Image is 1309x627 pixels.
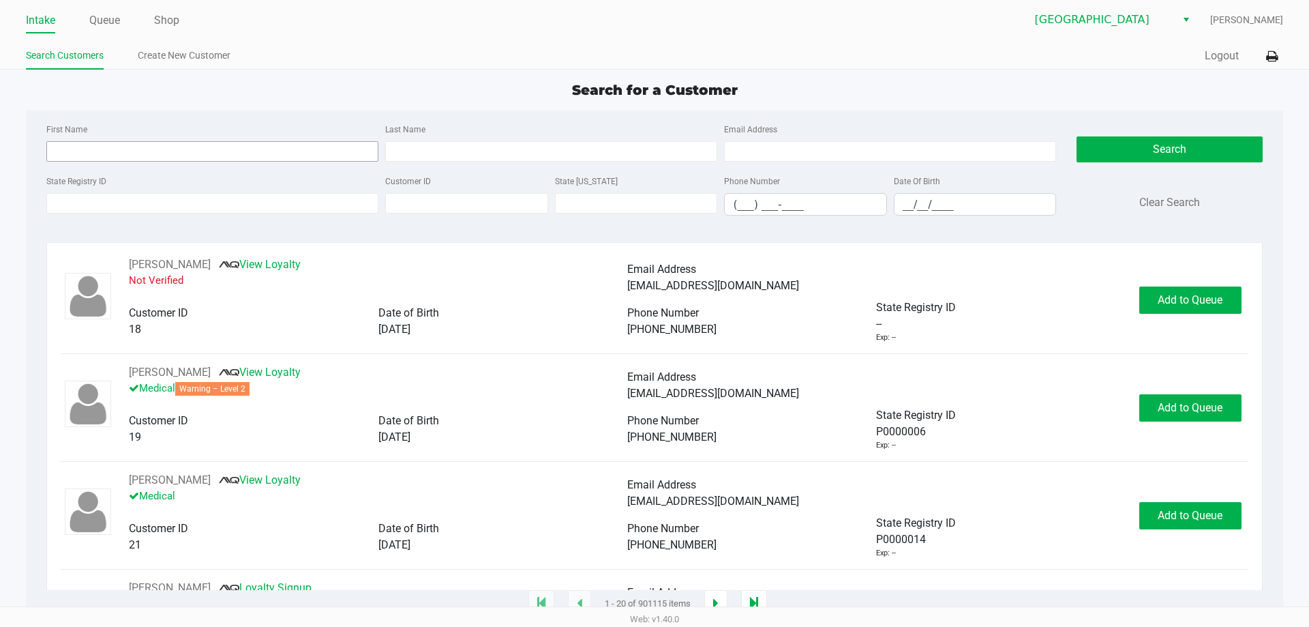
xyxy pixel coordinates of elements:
[46,175,106,188] label: State Registry ID
[572,82,738,98] span: Search for a Customer
[605,597,691,611] span: 1 - 20 of 901115 items
[1158,293,1222,306] span: Add to Queue
[378,414,439,427] span: Date of Birth
[154,11,179,30] a: Shop
[219,473,301,486] a: View Loyalty
[627,263,696,276] span: Email Address
[876,316,882,332] span: --
[1139,502,1242,529] button: Add to Queue
[378,538,410,551] span: [DATE]
[89,11,120,30] a: Queue
[129,257,211,273] button: See customer info
[129,306,188,319] span: Customer ID
[378,306,439,319] span: Date of Birth
[876,332,896,344] div: Exp: --
[894,194,1056,215] input: Format: MM/DD/YYYY
[46,123,87,136] label: First Name
[741,590,767,617] app-submit-button: Move to last page
[876,301,956,314] span: State Registry ID
[129,414,188,427] span: Customer ID
[627,323,717,336] span: [PHONE_NUMBER]
[627,431,717,443] span: [PHONE_NUMBER]
[26,11,55,30] a: Intake
[385,123,425,136] label: Last Name
[876,531,926,548] span: P0000014
[725,194,886,215] input: Format: (999) 999-9999
[627,279,799,292] span: [EMAIL_ADDRESS][DOMAIN_NAME]
[378,323,410,336] span: [DATE]
[627,522,699,535] span: Phone Number
[385,175,431,188] label: Customer ID
[129,381,627,396] p: Medical
[627,306,699,319] span: Phone Number
[876,440,896,452] div: Exp: --
[630,614,679,624] span: Web: v1.40.0
[724,193,887,216] kendo-maskedtextbox: Format: (999) 999-9999
[876,409,956,422] span: State Registry ID
[378,431,410,443] span: [DATE]
[627,414,699,427] span: Phone Number
[1205,48,1239,64] button: Logout
[1139,394,1242,422] button: Add to Queue
[378,522,439,535] span: Date of Birth
[219,366,301,379] a: View Loyalty
[627,495,799,508] span: [EMAIL_ADDRESS][DOMAIN_NAME]
[26,47,104,64] a: Search Customers
[129,489,627,504] p: Medical
[528,590,554,617] app-submit-button: Move to first page
[724,175,780,188] label: Phone Number
[129,580,211,596] button: See customer info
[876,516,956,529] span: State Registry ID
[129,364,211,381] button: See customer info
[1158,509,1222,522] span: Add to Queue
[627,586,696,599] span: Email Address
[627,538,717,551] span: [PHONE_NUMBER]
[129,472,211,489] button: See customer info
[1176,8,1196,32] button: Select
[627,478,696,491] span: Email Address
[627,387,799,400] span: [EMAIL_ADDRESS][DOMAIN_NAME]
[1139,287,1242,314] button: Add to Queue
[129,273,627,289] p: Not Verified
[129,323,141,336] span: 18
[1139,194,1200,211] button: Clear Search
[129,538,141,551] span: 21
[876,548,896,559] div: Exp: --
[175,382,250,396] span: Warning – Level 2
[219,258,301,271] a: View Loyalty
[724,123,777,136] label: Email Address
[704,590,727,617] app-submit-button: Next
[129,431,141,443] span: 19
[894,193,1057,216] kendo-maskedtextbox: Format: MM/DD/YYYY
[876,424,926,440] span: P0000006
[1077,136,1262,162] button: Search
[219,581,312,594] a: Loyalty Signup
[894,175,940,188] label: Date Of Birth
[129,522,188,535] span: Customer ID
[1158,401,1222,414] span: Add to Queue
[568,590,591,617] app-submit-button: Previous
[1035,12,1168,28] span: [GEOGRAPHIC_DATA]
[138,47,230,64] a: Create New Customer
[627,370,696,383] span: Email Address
[555,175,618,188] label: State [US_STATE]
[1210,13,1283,27] span: [PERSON_NAME]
